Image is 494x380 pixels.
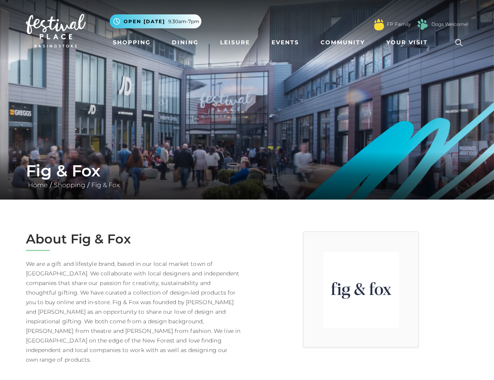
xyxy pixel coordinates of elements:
[387,21,411,28] a: FP Family
[26,181,50,189] a: Home
[26,14,86,47] img: Festival Place Logo
[386,38,428,47] span: Your Visit
[124,18,165,25] span: Open [DATE]
[383,35,435,50] a: Your Visit
[26,161,468,180] h1: Fig & Fox
[217,35,253,50] a: Leisure
[268,35,302,50] a: Events
[26,259,241,364] p: We are a gift and lifestyle brand, based in our local market town of [GEOGRAPHIC_DATA]. We collab...
[168,18,199,25] span: 9.30am-7pm
[26,232,241,247] h2: About Fig & Fox
[169,35,202,50] a: Dining
[89,181,122,189] a: Fig & Fox
[20,161,474,190] div: / /
[110,14,201,28] button: Open [DATE] 9.30am-7pm
[431,21,468,28] a: Dogs Welcome!
[110,35,154,50] a: Shopping
[317,35,368,50] a: Community
[52,181,87,189] a: Shopping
